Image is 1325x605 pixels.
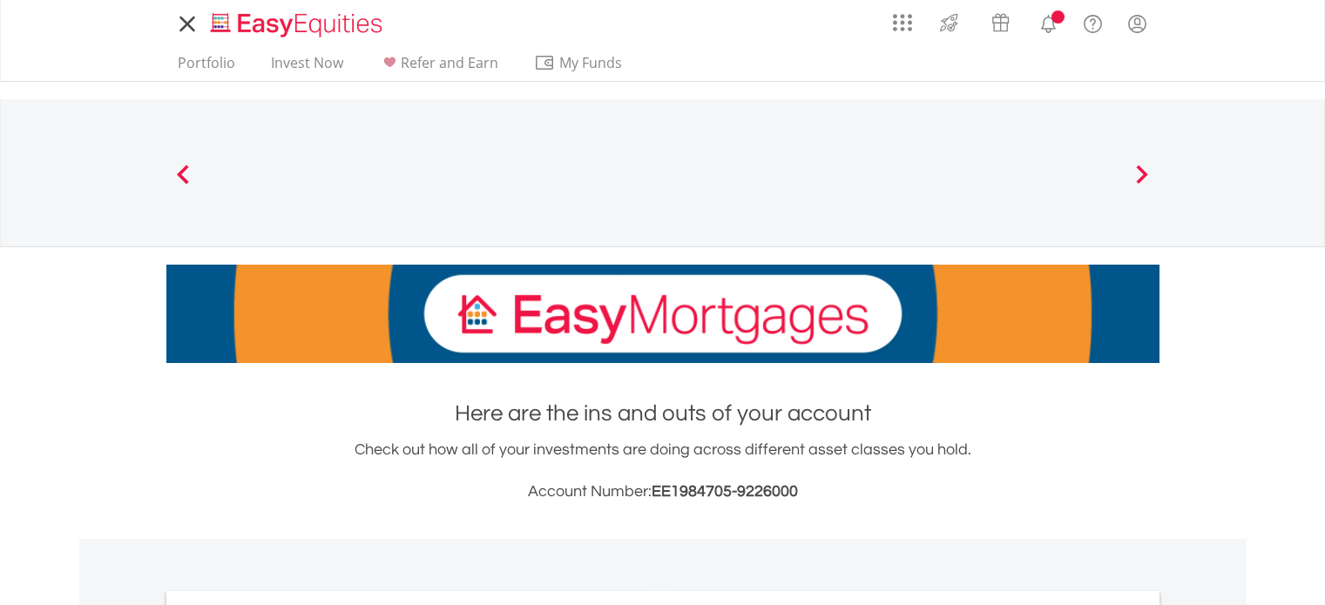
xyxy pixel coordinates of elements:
[166,265,1159,363] img: EasyMortage Promotion Banner
[652,483,798,500] span: EE1984705-9226000
[534,51,648,74] span: My Funds
[1071,4,1115,39] a: FAQ's and Support
[882,4,923,32] a: AppsGrid
[171,54,242,81] a: Portfolio
[204,4,389,39] a: Home page
[372,54,505,81] a: Refer and Earn
[1026,4,1071,39] a: Notifications
[401,53,498,72] span: Refer and Earn
[975,4,1026,37] a: Vouchers
[264,54,350,81] a: Invest Now
[166,398,1159,429] h1: Here are the ins and outs of your account
[166,438,1159,504] div: Check out how all of your investments are doing across different asset classes you hold.
[207,10,389,39] img: EasyEquities_Logo.png
[935,9,963,37] img: thrive-v2.svg
[893,13,912,32] img: grid-menu-icon.svg
[986,9,1015,37] img: vouchers-v2.svg
[1115,4,1159,43] a: My Profile
[166,480,1159,504] h3: Account Number:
